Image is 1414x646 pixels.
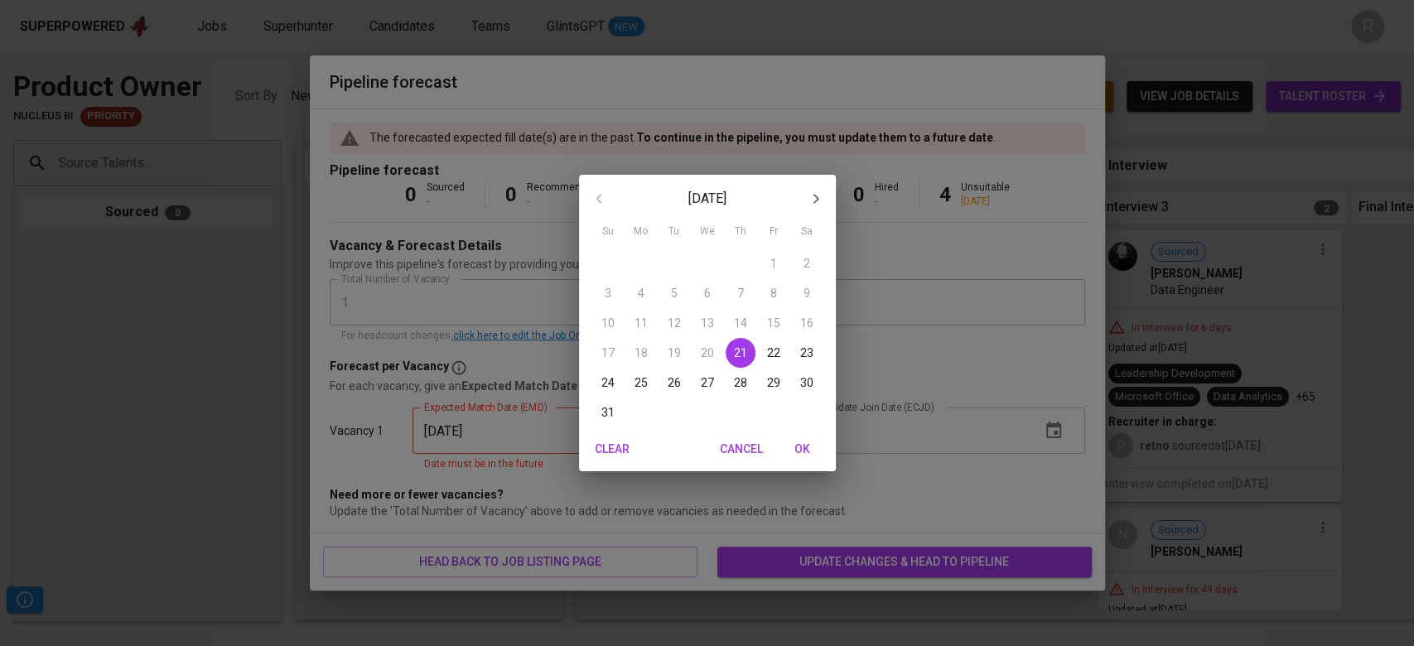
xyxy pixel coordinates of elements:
span: Th [726,224,755,240]
span: Sa [792,224,822,240]
span: Clear [592,439,632,460]
p: 28 [734,374,747,391]
button: Cancel [713,434,770,465]
span: Su [593,224,623,240]
span: OK [783,439,823,460]
button: 22 [759,338,789,368]
span: Tu [659,224,689,240]
p: 30 [800,374,813,391]
p: 24 [601,374,615,391]
p: 26 [668,374,681,391]
p: 23 [800,345,813,361]
span: We [693,224,722,240]
button: 24 [593,368,623,398]
p: 25 [635,374,648,391]
button: 23 [792,338,822,368]
button: 27 [693,368,722,398]
button: 30 [792,368,822,398]
p: 21 [734,345,747,361]
button: 25 [626,368,656,398]
span: Mo [626,224,656,240]
span: Cancel [720,439,763,460]
button: OK [776,434,829,465]
span: Fr [759,224,789,240]
p: 29 [767,374,780,391]
button: 28 [726,368,755,398]
button: 21 [726,338,755,368]
p: 31 [601,404,615,421]
p: [DATE] [619,189,796,209]
button: 29 [759,368,789,398]
button: 26 [659,368,689,398]
p: 22 [767,345,780,361]
p: 27 [701,374,714,391]
button: 31 [593,398,623,427]
button: Clear [586,434,639,465]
